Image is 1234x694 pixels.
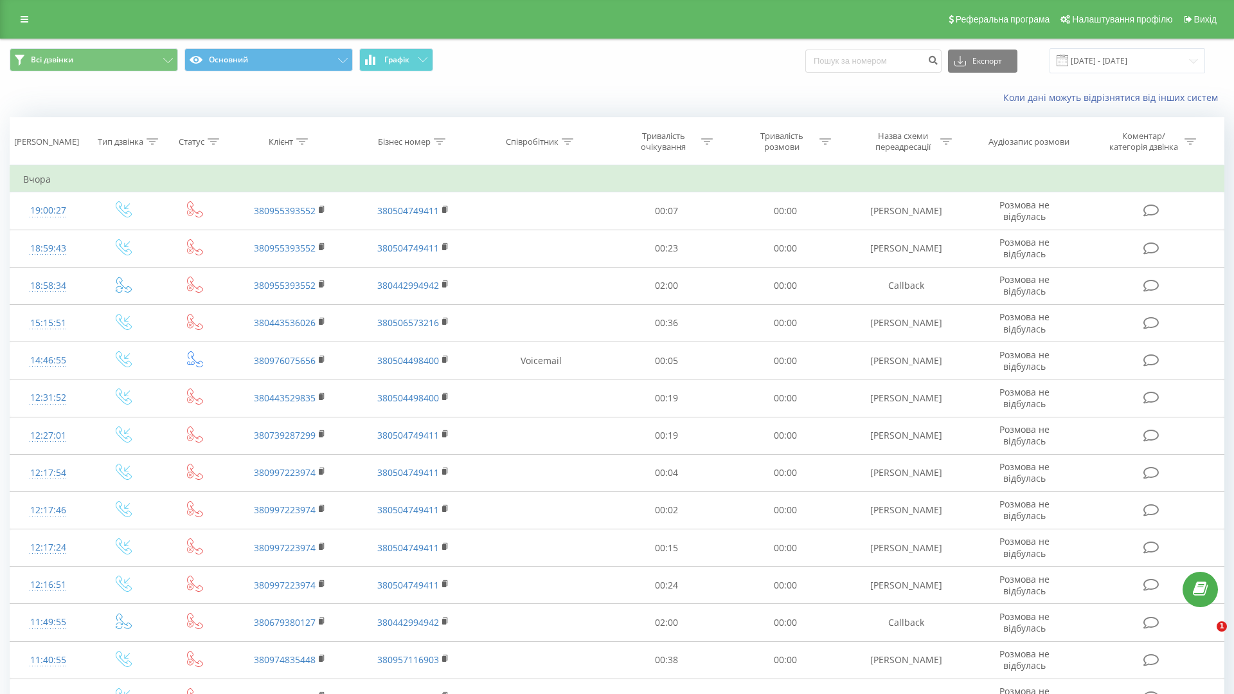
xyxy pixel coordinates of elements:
[1217,621,1227,632] span: 1
[1190,621,1221,652] iframe: Intercom live chat
[726,567,844,604] td: 00:00
[254,392,316,404] a: 380443529835
[384,55,409,64] span: Графік
[607,454,726,491] td: 00:04
[377,354,439,367] a: 380504498400
[607,604,726,641] td: 02:00
[845,454,968,491] td: [PERSON_NAME]
[845,304,968,342] td: [PERSON_NAME]
[31,55,73,65] span: Всі дзвінки
[14,136,79,147] div: [PERSON_NAME]
[10,167,1224,192] td: Вчора
[845,604,968,641] td: Callback
[1106,131,1181,152] div: Коментар/категорія дзвінка
[23,648,73,673] div: 11:40:55
[254,653,316,666] a: 380974835448
[377,466,439,479] a: 380504749411
[747,131,816,152] div: Тривалість розмови
[999,199,1050,223] span: Розмова не відбулась
[999,498,1050,522] span: Розмова не відбулась
[726,304,844,342] td: 00:00
[845,567,968,604] td: [PERSON_NAME]
[999,236,1050,260] span: Розмова не відбулась
[845,529,968,567] td: [PERSON_NAME]
[956,14,1050,24] span: Реферальна програма
[254,354,316,367] a: 380976075656
[377,504,439,516] a: 380504749411
[999,573,1050,597] span: Розмова не відбулась
[23,348,73,373] div: 14:46:55
[254,542,316,554] a: 380997223974
[377,429,439,441] a: 380504749411
[726,417,844,454] td: 00:00
[23,610,73,635] div: 11:49:55
[607,417,726,454] td: 00:19
[254,579,316,591] a: 380997223974
[254,504,316,516] a: 380997223974
[845,641,968,679] td: [PERSON_NAME]
[607,230,726,267] td: 00:23
[377,316,439,329] a: 380506573216
[254,279,316,291] a: 380955393552
[999,423,1050,447] span: Розмова не відбулась
[377,205,439,217] a: 380504749411
[726,529,844,567] td: 00:00
[607,641,726,679] td: 00:38
[377,653,439,666] a: 380957116903
[23,273,73,298] div: 18:58:34
[179,136,204,147] div: Статус
[726,192,844,230] td: 00:00
[254,205,316,217] a: 380955393552
[726,342,844,379] td: 00:00
[607,491,726,529] td: 00:02
[254,429,316,441] a: 380739287299
[607,267,726,304] td: 02:00
[845,230,968,267] td: [PERSON_NAME]
[845,342,968,379] td: [PERSON_NAME]
[845,192,968,230] td: [PERSON_NAME]
[23,423,73,448] div: 12:27:01
[98,136,143,147] div: Тип дзвінка
[999,648,1050,671] span: Розмова не відбулась
[378,136,431,147] div: Бізнес номер
[254,316,316,329] a: 380443536026
[1194,14,1217,24] span: Вихід
[845,417,968,454] td: [PERSON_NAME]
[999,273,1050,297] span: Розмова не відбулась
[726,230,844,267] td: 00:00
[726,641,844,679] td: 00:00
[607,192,726,230] td: 00:07
[726,267,844,304] td: 00:00
[607,342,726,379] td: 00:05
[607,529,726,567] td: 00:15
[377,616,439,628] a: 380442994942
[23,385,73,410] div: 12:31:52
[868,131,937,152] div: Назва схеми переадресації
[805,50,942,73] input: Пошук за номером
[1003,91,1224,104] a: Коли дані можуть відрізнятися вiд інших систем
[988,136,1069,147] div: Аудіозапис розмови
[726,491,844,529] td: 00:00
[726,454,844,491] td: 00:00
[845,379,968,417] td: [PERSON_NAME]
[948,50,1017,73] button: Експорт
[845,491,968,529] td: [PERSON_NAME]
[726,379,844,417] td: 00:00
[607,304,726,342] td: 00:36
[23,311,73,336] div: 15:15:51
[474,342,607,379] td: Voicemail
[23,236,73,261] div: 18:59:43
[726,604,844,641] td: 00:00
[10,48,178,71] button: Всі дзвінки
[23,198,73,223] div: 19:00:27
[377,579,439,591] a: 380504749411
[23,461,73,486] div: 12:17:54
[377,242,439,254] a: 380504749411
[629,131,698,152] div: Тривалість очікування
[377,279,439,291] a: 380442994942
[184,48,353,71] button: Основний
[269,136,293,147] div: Клієнт
[254,616,316,628] a: 380679380127
[377,542,439,554] a: 380504749411
[23,535,73,560] div: 12:17:24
